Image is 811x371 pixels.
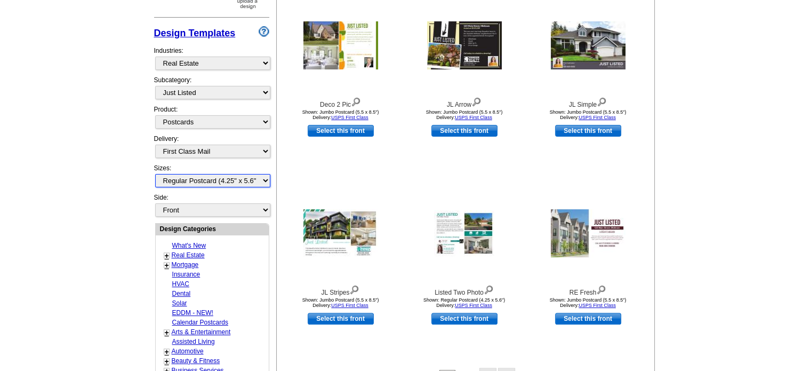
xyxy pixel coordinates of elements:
div: Shown: Jumbo Postcard (5.5 x 8.5") Delivery: [529,109,647,120]
div: Shown: Jumbo Postcard (5.5 x 8.5") Delivery: [406,109,523,120]
a: Assisted Living [172,338,215,345]
a: + [165,328,169,337]
div: Delivery: [154,134,269,163]
div: RE Fresh [529,283,647,297]
div: JL Stripes [282,283,399,297]
img: view design details [351,95,361,107]
a: Beauty & Fitness [172,357,220,365]
div: Shown: Regular Postcard (4.25 x 5.6") Delivery: [406,297,523,308]
div: Shown: Jumbo Postcard (5.5 x 8.5") Delivery: [282,297,399,308]
a: USPS First Class [331,303,368,308]
a: use this design [431,125,497,137]
a: use this design [308,313,374,325]
a: USPS First Class [455,303,492,308]
div: Listed Two Photo [406,283,523,297]
a: USPS First Class [579,303,616,308]
a: Design Templates [154,28,236,38]
a: Calendar Postcards [172,319,228,326]
a: Real Estate [172,251,205,259]
a: Insurance [172,271,200,278]
div: Subcategory: [154,75,269,105]
div: Side: [154,193,269,218]
img: RE Fresh [551,209,625,257]
img: Listed Two Photo [434,210,495,256]
a: Dental [172,290,191,297]
a: + [165,261,169,270]
div: JL Arrow [406,95,523,109]
a: + [165,251,169,260]
a: Automotive [172,348,204,355]
a: HVAC [172,280,189,288]
img: view design details [597,95,607,107]
a: Arts & Entertainment [172,328,231,336]
a: + [165,348,169,356]
img: view design details [471,95,481,107]
iframe: LiveChat chat widget [598,123,811,371]
a: use this design [308,125,374,137]
div: Product: [154,105,269,134]
a: use this design [555,313,621,325]
img: JL Arrow [427,21,502,69]
a: Mortgage [172,261,199,269]
a: USPS First Class [331,115,368,120]
a: What's New [172,242,206,249]
img: design-wizard-help-icon.png [259,26,269,37]
a: + [165,357,169,366]
div: Shown: Jumbo Postcard (5.5 x 8.5") Delivery: [282,109,399,120]
a: Solar [172,299,187,307]
img: JL Simple [551,21,625,69]
a: use this design [555,125,621,137]
a: EDDM - NEW! [172,309,213,317]
div: JL Simple [529,95,647,109]
a: USPS First Class [579,115,616,120]
img: Deco 2 Pic [303,21,378,69]
a: USPS First Class [455,115,492,120]
a: use this design [431,313,497,325]
img: view design details [349,283,359,295]
img: view design details [484,283,494,295]
div: Shown: Jumbo Postcard (5.5 x 8.5") Delivery: [529,297,647,308]
div: Deco 2 Pic [282,95,399,109]
img: view design details [596,283,606,295]
img: JL Stripes [303,209,378,257]
div: Industries: [154,41,269,75]
div: Design Categories [156,224,269,234]
div: Sizes: [154,163,269,193]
